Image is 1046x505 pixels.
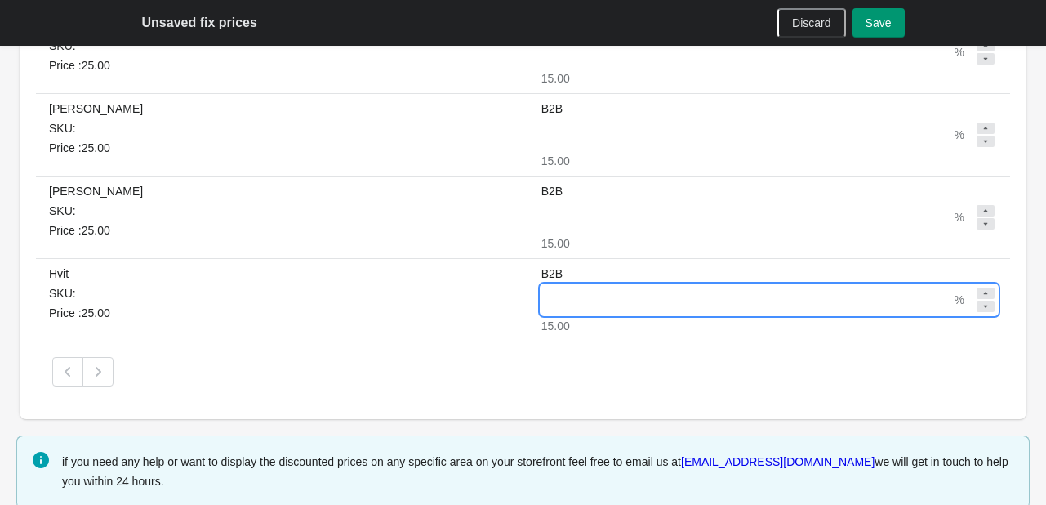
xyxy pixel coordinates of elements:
label: B2B [541,101,563,117]
span: 15.00 [541,320,570,333]
div: Price : 25.00 [49,305,515,321]
div: Price : 25.00 [49,140,515,156]
label: B2B [541,266,563,282]
span: Save [866,16,892,29]
div: SKU: [49,38,515,54]
span: 15.00 [541,72,570,85]
div: if you need any help or want to display the discounted prices on any specific area on your storef... [62,450,1013,493]
div: SKU: [49,120,515,136]
a: [EMAIL_ADDRESS][DOMAIN_NAME] [681,455,875,468]
label: B2B [541,183,563,199]
div: Hvit [49,266,515,282]
div: Price : 25.00 [49,57,515,74]
div: % [955,208,964,227]
nav: Pagination [52,357,114,387]
div: [PERSON_NAME] [49,183,515,199]
div: SKU: [49,203,515,219]
div: SKU: [49,285,515,302]
div: % [955,42,964,62]
span: 15.00 [541,154,570,168]
span: 15.00 [541,237,570,250]
div: % [955,125,964,145]
div: [PERSON_NAME] [49,101,515,117]
div: % [955,290,964,310]
h2: Unsaved fix prices [142,13,257,33]
button: Save [852,8,905,38]
button: Discard [777,8,845,38]
span: Discard [792,16,830,29]
div: Price : 25.00 [49,222,515,239]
